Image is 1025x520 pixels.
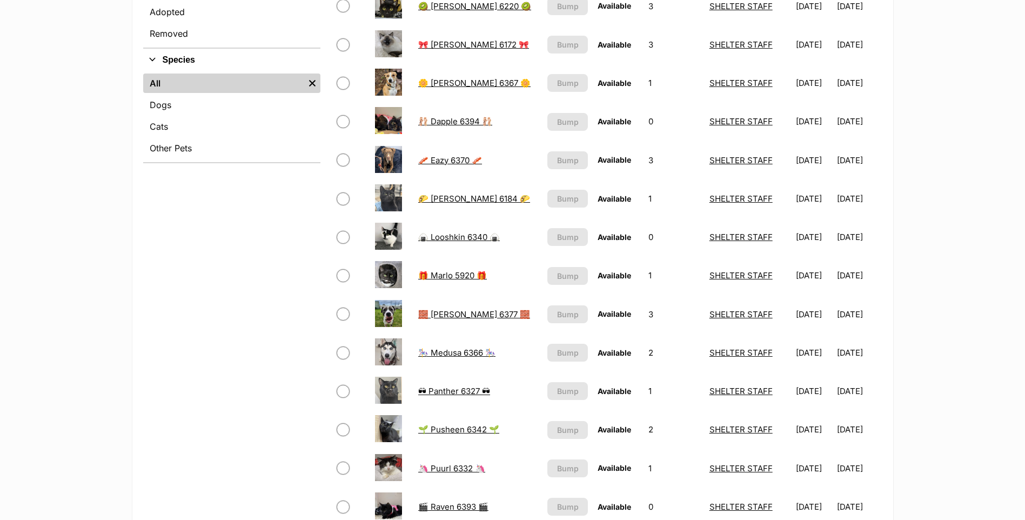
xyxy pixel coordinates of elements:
button: Bump [547,228,587,246]
span: Bump [557,77,579,89]
td: 3 [644,26,704,63]
span: Available [598,117,631,126]
td: [DATE] [837,26,881,63]
td: [DATE] [837,450,881,487]
button: Bump [547,36,587,54]
a: SHELTER STAFF [709,78,773,88]
button: Bump [547,382,587,400]
a: SHELTER STAFF [709,39,773,50]
td: [DATE] [792,26,836,63]
a: SHELTER STAFF [709,194,773,204]
a: Cats [143,117,320,136]
a: 🎀 [PERSON_NAME] 6172 🎀 [418,39,529,50]
span: Available [598,348,631,357]
button: Bump [547,151,587,169]
td: [DATE] [837,142,881,179]
span: Available [598,40,631,49]
td: [DATE] [792,450,836,487]
a: 🎠 Medusa 6366 🎠 [418,348,495,358]
a: Dogs [143,95,320,115]
a: Other Pets [143,138,320,158]
span: Available [598,271,631,280]
a: 🎁 Marlo 5920 🎁 [418,270,487,281]
td: 1 [644,257,704,294]
button: Bump [547,267,587,285]
span: Bump [557,347,579,358]
a: SHELTER STAFF [709,502,773,512]
span: Available [598,502,631,511]
td: [DATE] [792,64,836,102]
td: 1 [644,450,704,487]
td: 1 [644,372,704,410]
button: Bump [547,113,587,131]
td: [DATE] [792,218,836,256]
span: Available [598,1,631,10]
td: 0 [644,103,704,140]
td: [DATE] [837,296,881,333]
a: SHELTER STAFF [709,348,773,358]
a: SHELTER STAFF [709,232,773,242]
span: Bump [557,231,579,243]
span: Bump [557,39,579,50]
td: [DATE] [837,64,881,102]
span: Available [598,463,631,472]
a: Adopted [143,2,320,22]
span: Available [598,155,631,164]
a: 🥓 Eazy 6370 🥓 [418,155,482,165]
td: [DATE] [792,411,836,448]
span: Available [598,194,631,203]
button: Bump [547,421,587,439]
button: Species [143,53,320,67]
a: SHELTER STAFF [709,1,773,11]
td: [DATE] [792,142,836,179]
td: 3 [644,142,704,179]
td: 3 [644,296,704,333]
td: [DATE] [792,103,836,140]
span: Available [598,78,631,88]
a: 🥝 [PERSON_NAME] 6220 🥝 [418,1,531,11]
td: [DATE] [837,218,881,256]
td: [DATE] [792,180,836,217]
td: 1 [644,180,704,217]
a: 🩰 Dapple 6394 🩰 [418,116,492,126]
td: [DATE] [837,372,881,410]
span: Bump [557,501,579,512]
a: 🌼 [PERSON_NAME] 6367 🌼 [418,78,531,88]
td: [DATE] [837,257,881,294]
span: Bump [557,270,579,282]
span: Bump [557,1,579,12]
a: All [143,74,304,93]
span: Bump [557,155,579,166]
td: [DATE] [837,334,881,371]
a: 🕶 Panther 6327 🕶 [418,386,490,396]
button: Bump [547,459,587,477]
a: 🍙 Looshkin 6340 🍙 [418,232,500,242]
td: [DATE] [837,411,881,448]
div: Species [143,71,320,162]
td: 2 [644,411,704,448]
span: Available [598,425,631,434]
a: 🧱 [PERSON_NAME] 6377 🧱 [418,309,530,319]
a: 🦄 Puurl 6332 🦄 [418,463,485,474]
span: Available [598,386,631,396]
td: [DATE] [792,296,836,333]
a: SHELTER STAFF [709,309,773,319]
a: Remove filter [304,74,320,93]
span: Bump [557,424,579,436]
a: 🎬 Raven 6393 🎬 [418,502,488,512]
span: Bump [557,116,579,128]
a: SHELTER STAFF [709,424,773,435]
td: [DATE] [837,103,881,140]
a: SHELTER STAFF [709,463,773,474]
span: Bump [557,309,579,320]
span: Available [598,232,631,242]
span: Bump [557,463,579,474]
a: 🌱 Pusheen 6342 🌱 [418,424,499,435]
button: Bump [547,305,587,323]
button: Bump [547,498,587,516]
td: [DATE] [792,372,836,410]
button: Bump [547,190,587,208]
a: SHELTER STAFF [709,386,773,396]
a: SHELTER STAFF [709,270,773,281]
td: [DATE] [792,257,836,294]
